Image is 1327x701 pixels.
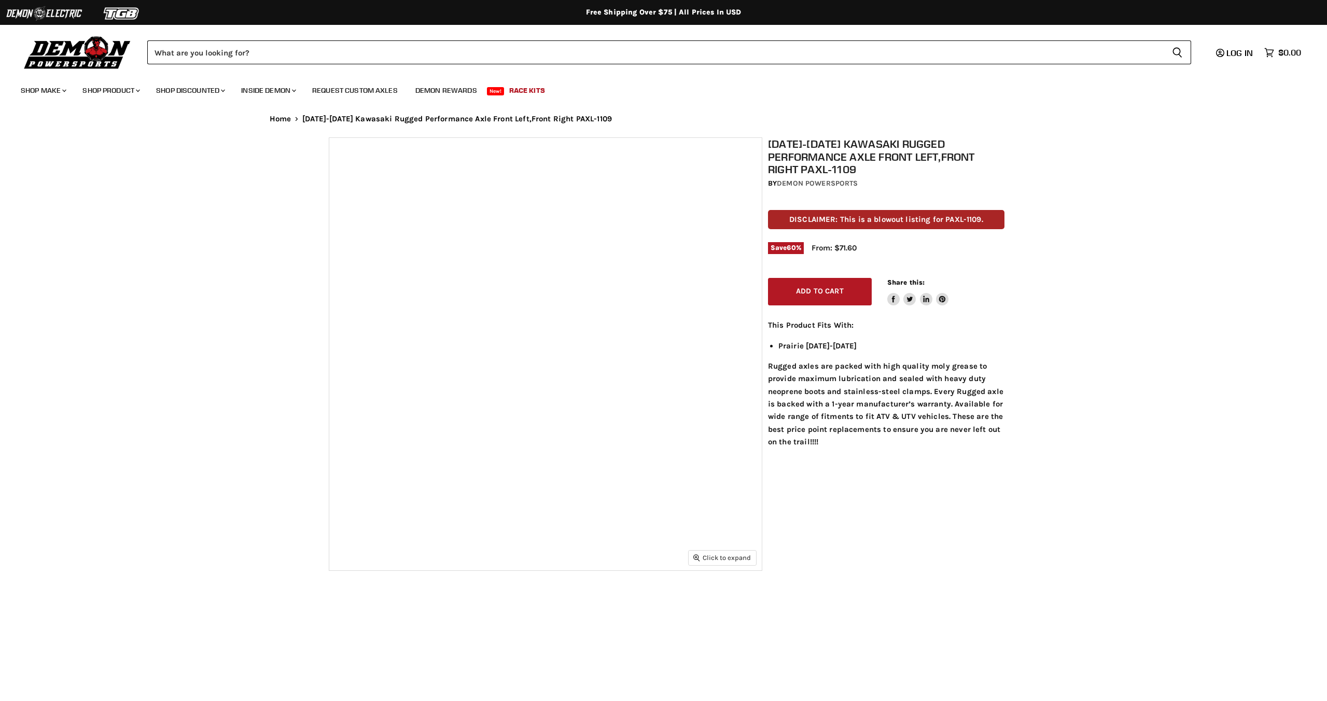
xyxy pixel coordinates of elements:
[408,80,485,101] a: Demon Rewards
[83,4,161,23] img: TGB Logo 2
[768,278,872,305] button: Add to cart
[13,76,1298,101] ul: Main menu
[148,80,231,101] a: Shop Discounted
[768,178,1004,189] div: by
[812,243,857,253] span: From: $71.60
[249,8,1079,17] div: Free Shipping Over $75 | All Prices In USD
[147,40,1164,64] input: Search
[768,319,1004,448] div: Rugged axles are packed with high quality moly grease to provide maximum lubrication and sealed w...
[777,179,858,188] a: Demon Powersports
[1226,48,1253,58] span: Log in
[787,244,795,251] span: 60
[768,242,804,254] span: Save %
[887,278,925,286] span: Share this:
[768,210,1004,229] p: DISCLAIMER: This is a blowout listing for PAXL-1109.
[501,80,553,101] a: Race Kits
[689,551,756,565] button: Click to expand
[21,34,134,71] img: Demon Powersports
[778,340,1004,352] li: Prairie [DATE]-[DATE]
[1259,45,1306,60] a: $0.00
[270,115,291,123] a: Home
[147,40,1191,64] form: Product
[693,554,751,562] span: Click to expand
[75,80,146,101] a: Shop Product
[249,115,1079,123] nav: Breadcrumbs
[768,319,1004,331] p: This Product Fits With:
[1211,48,1259,58] a: Log in
[304,80,406,101] a: Request Custom Axles
[5,4,83,23] img: Demon Electric Logo 2
[796,287,844,296] span: Add to cart
[887,278,949,305] aside: Share this:
[13,80,73,101] a: Shop Make
[1164,40,1191,64] button: Search
[768,137,1004,176] h1: [DATE]-[DATE] Kawasaki Rugged Performance Axle Front Left,Front Right PAXL-1109
[1278,48,1301,58] span: $0.00
[487,87,505,95] span: New!
[302,115,612,123] span: [DATE]-[DATE] Kawasaki Rugged Performance Axle Front Left,Front Right PAXL-1109
[233,80,302,101] a: Inside Demon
